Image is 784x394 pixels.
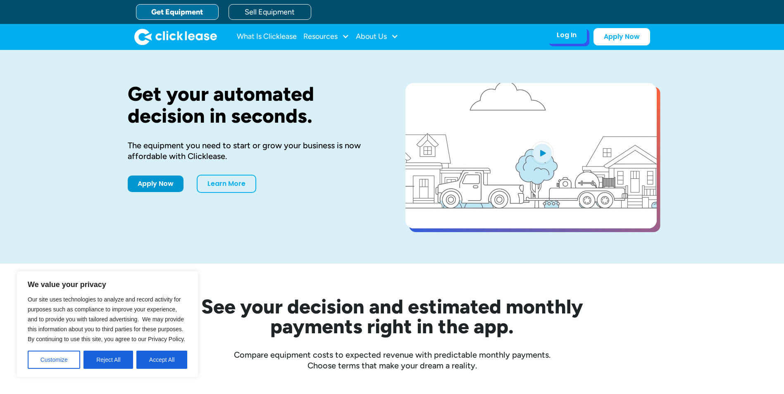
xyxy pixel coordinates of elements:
a: open lightbox [405,83,657,228]
img: Clicklease logo [134,28,217,45]
a: Learn More [197,175,256,193]
a: Sell Equipment [229,4,311,20]
div: Log In [557,31,577,39]
a: Apply Now [593,28,650,45]
span: Our site uses technologies to analyze and record activity for purposes such as compliance to impr... [28,296,185,342]
button: Reject All [83,351,133,369]
div: The equipment you need to start or grow your business is now affordable with Clicklease. [128,140,379,161]
h2: See your decision and estimated monthly payments right in the app. [161,297,624,336]
h1: Get your automated decision in seconds. [128,83,379,127]
a: home [134,28,217,45]
a: Get Equipment [136,4,219,20]
div: Resources [303,28,349,45]
div: About Us [356,28,398,45]
p: We value your privacy [28,280,187,290]
button: Customize [28,351,80,369]
div: Compare equipment costs to expected revenue with predictable monthly payments. Choose terms that ... [128,349,657,371]
div: We value your privacy [17,271,198,377]
a: What Is Clicklease [237,28,297,45]
img: Blue play button logo on a light blue circular background [531,141,553,164]
button: Accept All [136,351,187,369]
a: Apply Now [128,176,183,192]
